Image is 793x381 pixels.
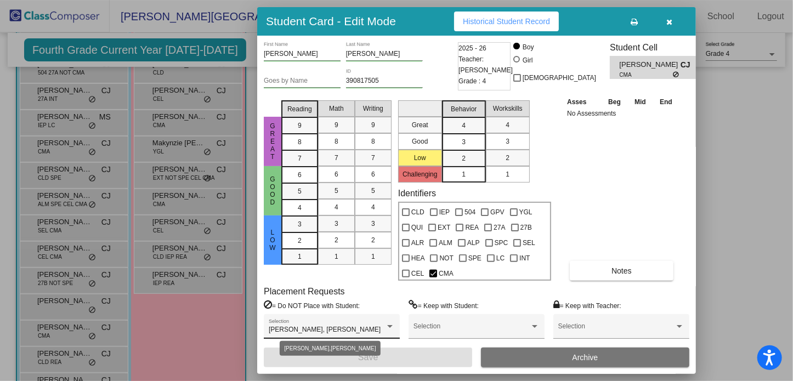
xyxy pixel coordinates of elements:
[496,252,505,265] span: LC
[398,188,436,198] label: Identifiers
[371,169,375,179] span: 6
[335,120,338,130] span: 9
[411,267,424,280] span: CEL
[519,206,533,219] span: YGL
[268,229,277,252] span: Low
[346,77,423,85] input: Enter ID
[371,120,375,130] span: 9
[411,206,424,219] span: CLD
[465,206,475,219] span: 504
[681,59,696,71] span: CJ
[522,42,534,52] div: Boy
[439,267,454,280] span: CMA
[298,219,302,229] span: 3
[506,137,509,146] span: 3
[454,12,559,31] button: Historical Student Record
[506,120,509,130] span: 4
[462,153,466,163] span: 2
[335,169,338,179] span: 6
[451,104,477,114] span: Behavior
[506,169,509,179] span: 1
[494,221,505,234] span: 27A
[298,252,302,261] span: 1
[411,252,425,265] span: HEA
[506,153,509,163] span: 2
[620,71,673,79] span: CMA
[298,153,302,163] span: 7
[570,261,673,281] button: Notes
[610,42,705,53] h3: Student Cell
[493,104,523,113] span: Workskills
[462,169,466,179] span: 1
[458,76,486,87] span: Grade : 4
[371,153,375,163] span: 7
[409,300,479,311] label: = Keep with Student:
[298,137,302,147] span: 8
[363,104,383,113] span: Writing
[335,153,338,163] span: 7
[463,17,550,26] span: Historical Student Record
[653,96,679,108] th: End
[269,326,381,333] span: [PERSON_NAME], [PERSON_NAME]
[468,252,482,265] span: SPE
[298,186,302,196] span: 5
[458,43,486,54] span: 2025 - 26
[564,96,601,108] th: Asses
[264,300,360,311] label: = Do NOT Place with Student:
[523,71,596,84] span: [DEMOGRAPHIC_DATA]
[519,252,530,265] span: INT
[601,96,627,108] th: Beg
[287,104,312,114] span: Reading
[298,170,302,180] span: 6
[520,221,532,234] span: 27B
[264,286,345,297] label: Placement Requests
[298,121,302,130] span: 9
[564,108,679,119] td: No Assessments
[522,55,533,65] div: Girl
[490,206,504,219] span: GPV
[458,54,513,76] span: Teacher: [PERSON_NAME]
[439,236,452,249] span: ALM
[298,203,302,213] span: 4
[266,14,396,28] h3: Student Card - Edit Mode
[371,186,375,196] span: 5
[620,59,681,71] span: [PERSON_NAME]
[467,236,480,249] span: ALP
[264,77,341,85] input: goes by name
[411,236,424,249] span: ALR
[268,175,277,206] span: Good
[628,96,653,108] th: Mid
[335,137,338,146] span: 8
[371,219,375,229] span: 3
[611,266,632,275] span: Notes
[371,235,375,245] span: 2
[329,104,344,113] span: Math
[411,221,423,234] span: QUI
[481,348,689,367] button: Archive
[358,352,378,362] span: Save
[335,202,338,212] span: 4
[268,122,277,161] span: Great
[438,221,450,234] span: EXT
[462,137,466,147] span: 3
[523,236,535,249] span: SEL
[371,202,375,212] span: 4
[335,235,338,245] span: 2
[573,353,598,362] span: Archive
[335,252,338,261] span: 1
[371,137,375,146] span: 8
[462,121,466,130] span: 4
[465,221,479,234] span: REA
[371,252,375,261] span: 1
[495,236,508,249] span: SPC
[335,219,338,229] span: 3
[439,252,453,265] span: NOT
[264,348,472,367] button: Save
[298,236,302,246] span: 2
[439,206,450,219] span: IEP
[553,300,621,311] label: = Keep with Teacher:
[335,186,338,196] span: 5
